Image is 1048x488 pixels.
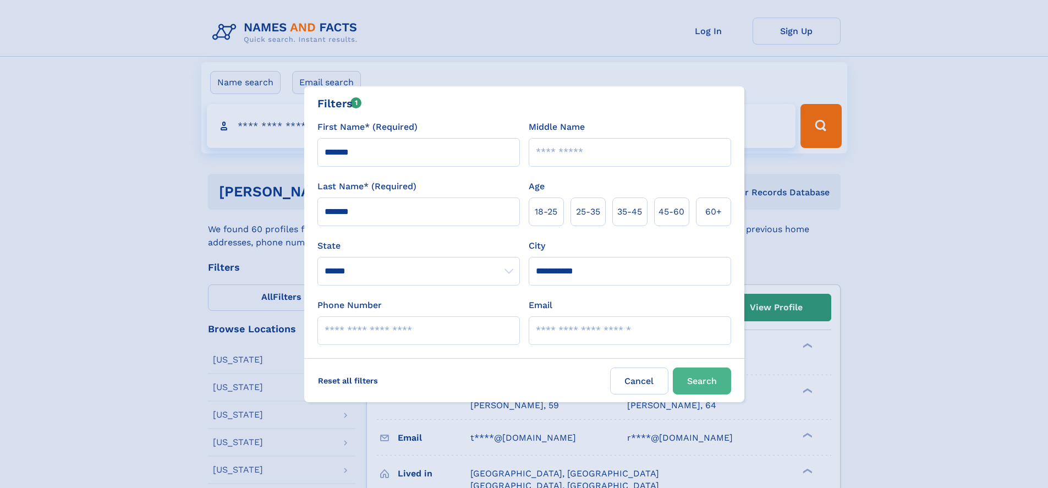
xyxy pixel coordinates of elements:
label: City [529,239,545,253]
label: Last Name* (Required) [317,180,416,193]
span: 35‑45 [617,205,642,218]
span: 25‑35 [576,205,600,218]
label: Phone Number [317,299,382,312]
span: 18‑25 [535,205,557,218]
label: Email [529,299,552,312]
label: Middle Name [529,120,585,134]
label: State [317,239,520,253]
div: Filters [317,95,362,112]
label: Cancel [610,368,668,394]
label: Reset all filters [311,368,385,394]
span: 45‑60 [659,205,684,218]
button: Search [673,368,731,394]
label: First Name* (Required) [317,120,418,134]
label: Age [529,180,545,193]
span: 60+ [705,205,722,218]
